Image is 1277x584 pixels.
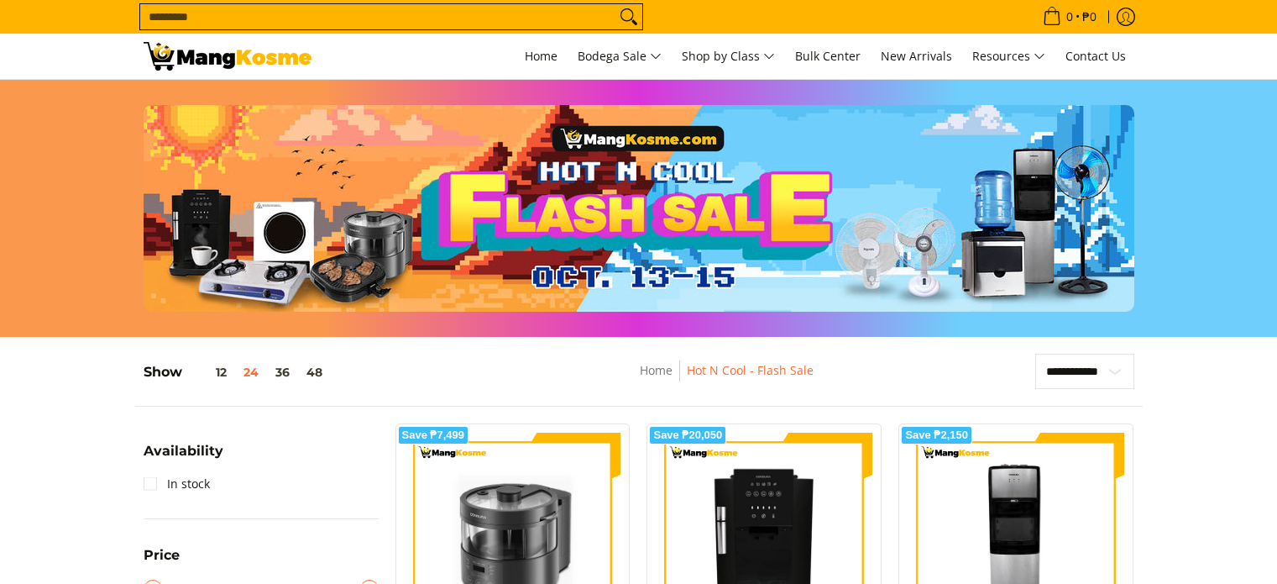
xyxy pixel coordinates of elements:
[144,445,223,471] summary: Open
[578,46,662,67] span: Bodega Sale
[1057,34,1134,79] a: Contact Us
[144,42,311,71] img: Hot N Cool: Mang Kosme MID-PAYDAY APPLIANCES SALE! l Mang Kosme
[569,34,670,79] a: Bodega Sale
[653,430,722,440] span: Save ₱20,050
[972,46,1045,67] span: Resources
[267,366,298,379] button: 36
[144,549,180,575] summary: Open
[144,549,180,562] span: Price
[640,362,673,378] a: Home
[905,430,968,440] span: Save ₱2,150
[687,362,814,378] a: Hot N Cool - Flash Sale
[787,34,869,79] a: Bulk Center
[682,46,775,67] span: Shop by Class
[1080,11,1099,23] span: ₱0
[964,34,1054,79] a: Resources
[298,366,331,379] button: 48
[144,445,223,458] span: Availability
[881,48,952,64] span: New Arrivals
[872,34,960,79] a: New Arrivals
[182,366,235,379] button: 12
[1038,8,1102,26] span: •
[144,471,210,497] a: In stock
[525,48,557,64] span: Home
[673,34,783,79] a: Shop by Class
[235,366,267,379] button: 24
[144,364,331,381] h5: Show
[516,34,566,79] a: Home
[1065,48,1126,64] span: Contact Us
[519,360,935,398] nav: Breadcrumbs
[328,34,1134,79] nav: Main Menu
[1064,11,1076,23] span: 0
[402,430,465,440] span: Save ₱7,499
[795,48,861,64] span: Bulk Center
[615,4,642,29] button: Search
